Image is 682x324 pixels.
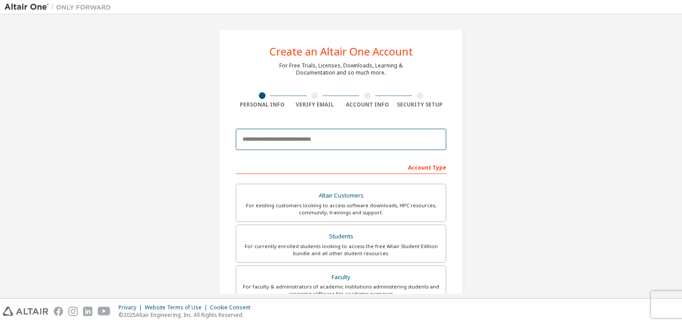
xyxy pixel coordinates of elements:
[68,307,78,316] img: instagram.svg
[242,230,440,243] div: Students
[119,304,145,311] div: Privacy
[242,283,440,297] div: For faculty & administrators of academic institutions administering students and accessing softwa...
[83,307,92,316] img: linkedin.svg
[98,307,111,316] img: youtube.svg
[119,311,256,319] p: © 2025 Altair Engineering, Inc. All Rights Reserved.
[236,160,446,174] div: Account Type
[54,307,63,316] img: facebook.svg
[341,101,394,108] div: Account Info
[289,101,341,108] div: Verify Email
[3,307,48,316] img: altair_logo.svg
[236,101,289,108] div: Personal Info
[210,304,256,311] div: Cookie Consent
[242,243,440,257] div: For currently enrolled students looking to access the free Altair Student Edition bundle and all ...
[394,101,447,108] div: Security Setup
[242,202,440,216] div: For existing customers looking to access software downloads, HPC resources, community, trainings ...
[270,46,413,57] div: Create an Altair One Account
[242,190,440,202] div: Altair Customers
[242,271,440,284] div: Faculty
[279,62,403,76] div: For Free Trials, Licenses, Downloads, Learning & Documentation and so much more.
[145,304,210,311] div: Website Terms of Use
[4,3,115,12] img: Altair One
